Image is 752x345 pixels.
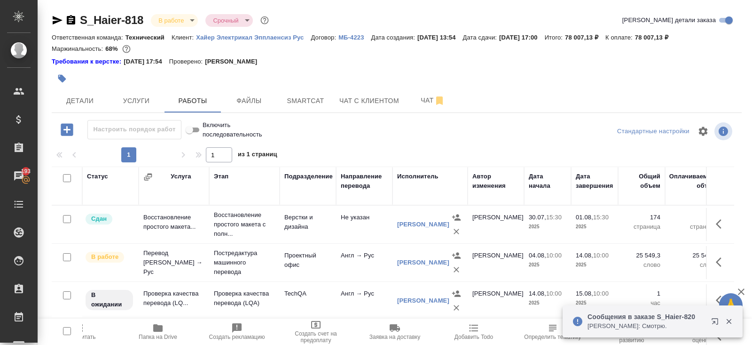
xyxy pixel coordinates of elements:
p: 1 [623,289,660,298]
p: [DATE] 17:54 [124,57,169,66]
td: Восстановление простого макета... [139,208,209,241]
span: Заявка на доставку [369,334,420,340]
div: Менеджер проверил работу исполнителя, передает ее на следующий этап [85,213,134,225]
span: Добавить Todo [454,334,493,340]
td: [PERSON_NAME] [468,246,524,279]
a: [PERSON_NAME] [397,221,449,228]
p: К оплате: [605,34,635,41]
button: 🙏 [719,293,743,317]
svg: Отписаться [434,95,445,106]
div: Оплачиваемый объем [669,172,717,191]
p: 2025 [576,222,613,232]
p: [DATE] 13:54 [417,34,463,41]
div: Общий объем [623,172,660,191]
div: Нажми, чтобы открыть папку с инструкцией [52,57,124,66]
a: 193 [2,164,35,188]
div: Направление перевода [341,172,388,191]
p: Дата создания: [371,34,417,41]
td: Англ → Рус [336,246,392,279]
td: TechQA [280,284,336,317]
span: Детали [57,95,102,107]
td: Верстки и дизайна [280,208,336,241]
a: [PERSON_NAME] [397,297,449,304]
p: Проверено: [169,57,205,66]
td: Проектный офис [280,246,336,279]
p: 10:00 [593,290,609,297]
button: Создать рекламацию [197,319,276,345]
button: Добавить работу [54,120,80,139]
a: Хайер Электрикал Эпплаенсиз Рус [196,33,311,41]
p: 2025 [576,260,613,270]
span: Работы [170,95,215,107]
span: Создать счет на предоплату [282,330,350,344]
span: 🙏 [723,295,739,315]
button: В работе [156,16,187,24]
button: Удалить [449,225,463,239]
p: 1 [670,289,717,298]
p: Маржинальность: [52,45,105,52]
p: 2025 [576,298,613,308]
p: В ожидании [91,290,127,309]
p: 2025 [529,298,566,308]
td: Англ → Рус [336,284,392,317]
p: 04.08, [529,252,546,259]
span: 193 [16,167,37,176]
button: Открыть в новой вкладке [705,312,728,335]
button: Добавить тэг [52,68,72,89]
button: Срочный [210,16,241,24]
p: Ответственная команда: [52,34,125,41]
span: Настроить таблицу [692,120,714,143]
button: Скопировать ссылку [65,15,77,26]
p: В работе [91,252,118,262]
p: 78 007,13 ₽ [635,34,675,41]
span: Услуги [114,95,159,107]
td: Проверка качества перевода (LQ... [139,284,209,317]
p: Итого: [545,34,565,41]
button: Назначить [449,249,463,263]
button: Добавить Todo [434,319,513,345]
a: [PERSON_NAME] [397,259,449,266]
button: Определить тематику [513,319,592,345]
p: 2025 [529,260,566,270]
div: В работе [151,14,198,27]
p: слово [670,260,717,270]
p: Сообщения в заказе S_Haier-820 [587,312,705,321]
p: [PERSON_NAME] [205,57,264,66]
div: Исполнитель [397,172,439,181]
button: Пересчитать [39,319,118,345]
span: Посмотреть информацию [714,122,734,140]
button: Заявка на доставку [355,319,434,345]
button: Удалить [449,263,463,277]
p: 10:00 [593,252,609,259]
a: МБ-4223 [338,33,371,41]
td: Не указан [336,208,392,241]
span: [PERSON_NAME] детали заказа [622,16,716,25]
span: Чат с клиентом [339,95,399,107]
span: Smartcat [283,95,328,107]
p: Сдан [91,214,107,224]
div: Дата начала [529,172,566,191]
p: МБ-4223 [338,34,371,41]
p: Постредактура машинного перевода [214,249,275,277]
button: Доп статусы указывают на важность/срочность заказа [258,14,271,26]
p: [DATE] 17:00 [499,34,545,41]
button: Здесь прячутся важные кнопки [710,289,733,312]
button: Здесь прячутся важные кнопки [710,251,733,273]
p: 14.08, [529,290,546,297]
button: Назначить [449,287,463,301]
span: Чат [410,95,455,106]
button: Здесь прячутся важные кнопки [710,213,733,235]
td: [PERSON_NAME] [468,284,524,317]
p: 25 549,3 [670,251,717,260]
div: Подразделение [284,172,333,181]
button: Удалить [449,301,463,315]
p: Восстановление простого макета с полн... [214,210,275,239]
p: 15:30 [546,214,562,221]
td: [PERSON_NAME] [468,208,524,241]
p: страница [670,222,717,232]
p: 25 549,3 [623,251,660,260]
td: Перевод [PERSON_NAME] → Рус [139,244,209,281]
p: 2025 [529,222,566,232]
p: 174 [623,213,660,222]
p: 10:00 [546,290,562,297]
